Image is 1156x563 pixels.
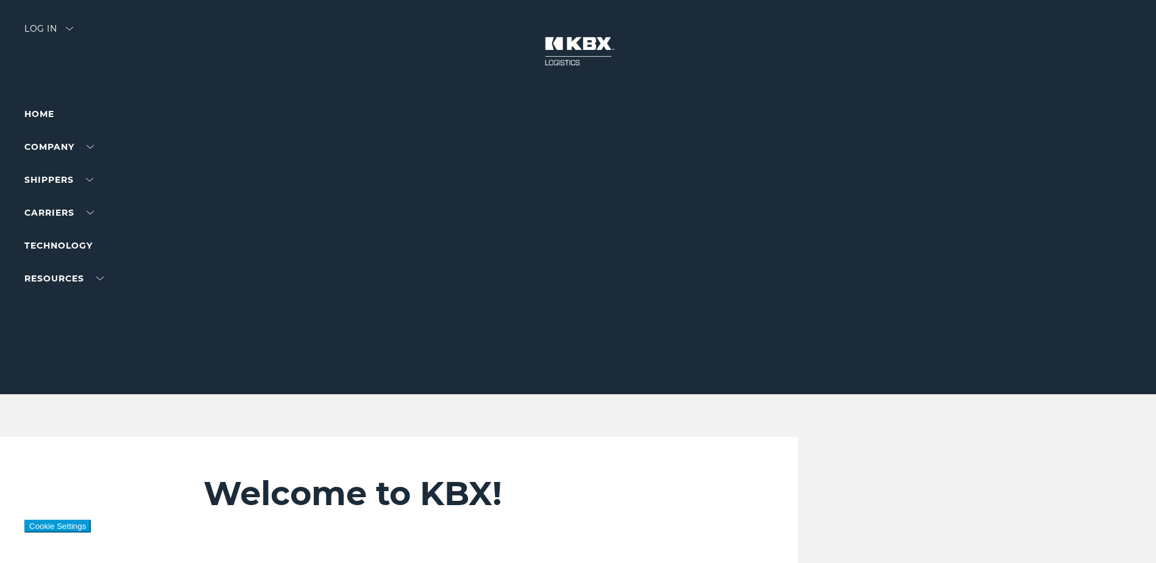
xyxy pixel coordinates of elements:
[24,141,94,152] a: Company
[533,24,624,78] img: kbx logo
[24,24,73,42] div: Log in
[24,108,54,119] a: Home
[24,174,93,185] a: SHIPPERS
[24,273,104,284] a: RESOURCES
[24,520,91,533] button: Cookie Settings
[204,473,724,514] h2: Welcome to KBX!
[24,240,93,251] a: Technology
[66,27,73,30] img: arrow
[24,207,94,218] a: Carriers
